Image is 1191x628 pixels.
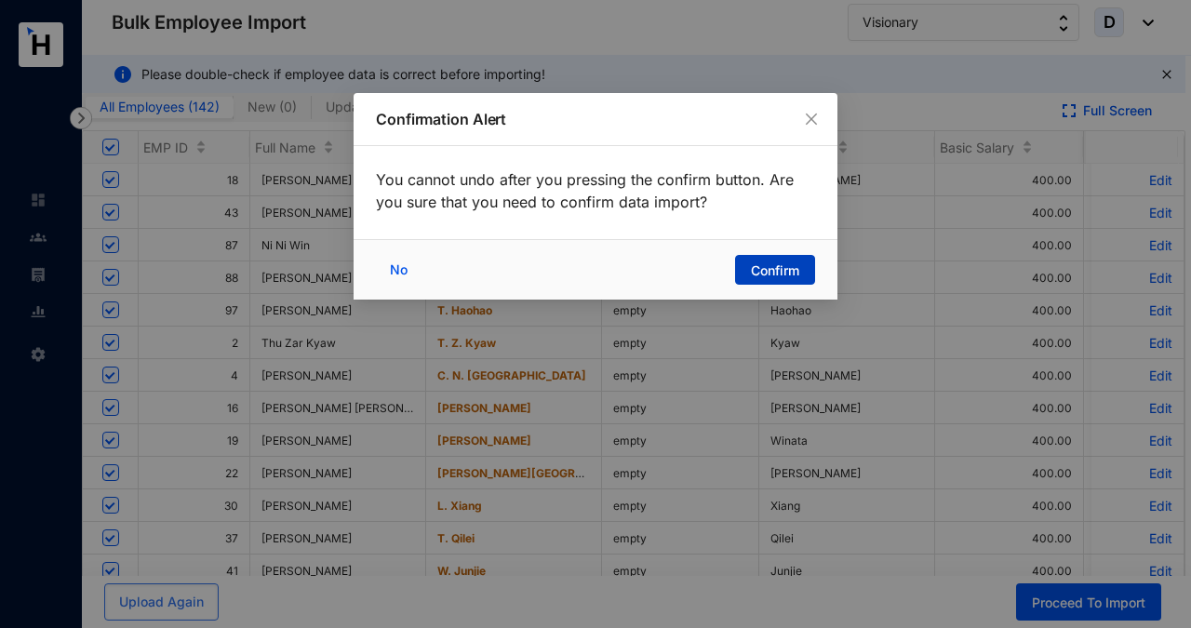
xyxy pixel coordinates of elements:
button: Close [801,109,822,129]
p: Confirmation Alert [376,108,815,130]
span: Confirm [751,261,799,280]
button: No [376,255,426,285]
span: close [804,112,819,127]
button: Confirm [735,255,815,285]
span: No [390,260,408,280]
p: You cannot undo after you pressing the confirm button. Are you sure that you need to confirm data... [376,168,815,213]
